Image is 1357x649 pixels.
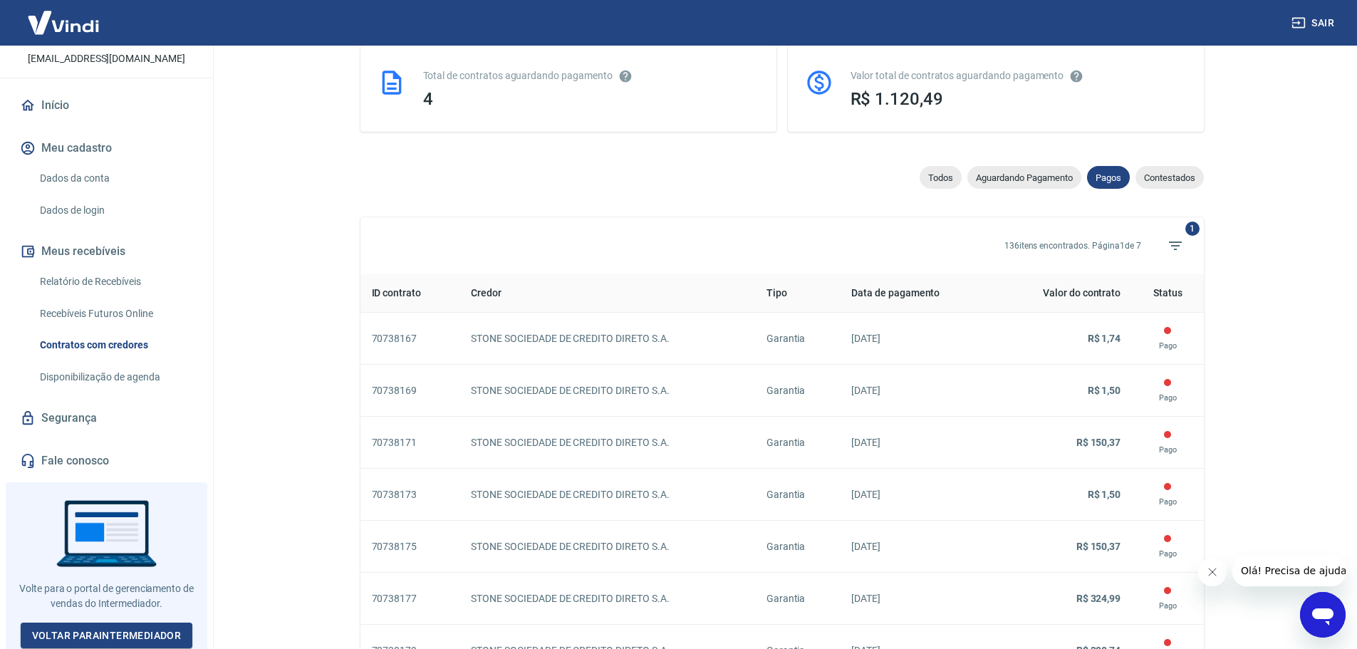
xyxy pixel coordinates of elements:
div: Aguardando Pagamento [967,166,1081,189]
p: Pago [1143,392,1192,405]
p: Pago [1143,444,1192,457]
div: Este contrato já foi pago e os valores foram direcionados para o beneficiário do contrato. [1143,428,1192,457]
svg: Esses contratos não se referem à Vindi, mas sim a outras instituições. [618,69,633,83]
div: Este contrato já foi pago e os valores foram direcionados para o beneficiário do contrato. [1143,376,1192,405]
span: 1 [1185,222,1200,236]
th: Valor do contrato [994,274,1133,313]
span: Filtros [1158,229,1192,263]
a: Disponibilização de agenda [34,363,196,392]
div: Este contrato já foi pago e os valores foram direcionados para o beneficiário do contrato. [1143,584,1192,613]
a: Início [17,90,196,121]
div: Pagos [1087,166,1130,189]
button: Meus recebíveis [17,236,196,267]
iframe: Fechar mensagem [1198,558,1227,586]
p: STONE SOCIEDADE DE CREDITO DIRETO S.A. [471,331,743,346]
p: 70738173 [372,487,449,502]
span: Pagos [1087,172,1130,183]
p: Pago [1143,600,1192,613]
th: ID contrato [360,274,460,313]
div: Valor total de contratos aguardando pagamento [851,68,1187,83]
p: 136 itens encontrados. Página 1 de 7 [1004,239,1141,252]
p: [DATE] [851,383,982,398]
span: Aguardando Pagamento [967,172,1081,183]
th: Status [1132,274,1203,313]
p: Pago [1143,340,1192,353]
p: Garantia [766,435,828,450]
strong: R$ 1,50 [1088,385,1121,396]
strong: R$ 150,37 [1076,437,1121,448]
th: Tipo [755,274,840,313]
a: Dados da conta [34,164,196,193]
strong: R$ 1,74 [1088,333,1121,344]
p: 70738171 [372,435,449,450]
span: R$ 1.120,49 [851,89,943,109]
p: STONE SOCIEDADE DE CREDITO DIRETO S.A. [471,383,743,398]
p: [DATE] [851,487,982,502]
span: Todos [920,172,962,183]
svg: O valor comprometido não se refere a pagamentos pendentes na Vindi e sim como garantia a outras i... [1069,69,1083,83]
a: Voltar paraIntermediador [21,623,193,649]
th: Credor [459,274,754,313]
iframe: Mensagem da empresa [1232,555,1346,586]
th: Data de pagamento [840,274,993,313]
p: 70738169 [372,383,449,398]
a: Recebíveis Futuros Online [34,299,196,328]
p: Garantia [766,539,828,554]
p: 70738175 [372,539,449,554]
span: Olá! Precisa de ajuda? [9,10,120,21]
div: Contestados [1135,166,1204,189]
div: Todos [920,166,962,189]
p: Garantia [766,487,828,502]
p: STONE SOCIEDADE DE CREDITO DIRETO S.A. [471,435,743,450]
a: Segurança [17,403,196,434]
p: Garantia [766,331,828,346]
div: Este contrato já foi pago e os valores foram direcionados para o beneficiário do contrato. [1143,480,1192,509]
p: 036 - [PERSON_NAME] - FULL - BRA [11,16,202,46]
p: [DATE] [851,435,982,450]
a: Dados de login [34,196,196,225]
div: Este contrato já foi pago e os valores foram direcionados para o beneficiário do contrato. [1143,324,1192,353]
p: Pago [1143,548,1192,561]
div: Total de contratos aguardando pagamento [423,68,759,83]
iframe: Botão para abrir a janela de mensagens [1300,592,1346,638]
div: 4 [423,89,759,109]
strong: R$ 150,37 [1076,541,1121,552]
p: Garantia [766,383,828,398]
button: Meu cadastro [17,133,196,164]
a: Contratos com credores [34,331,196,360]
p: STONE SOCIEDADE DE CREDITO DIRETO S.A. [471,539,743,554]
p: Pago [1143,496,1192,509]
p: Garantia [766,591,828,606]
img: Vindi [17,1,110,44]
p: [DATE] [851,591,982,606]
a: Relatório de Recebíveis [34,267,196,296]
span: Contestados [1135,172,1204,183]
div: Este contrato já foi pago e os valores foram direcionados para o beneficiário do contrato. [1143,532,1192,561]
p: STONE SOCIEDADE DE CREDITO DIRETO S.A. [471,591,743,606]
p: [DATE] [851,539,982,554]
p: 70738177 [372,591,449,606]
button: Sair [1289,10,1340,36]
p: [EMAIL_ADDRESS][DOMAIN_NAME] [28,51,185,66]
p: STONE SOCIEDADE DE CREDITO DIRETO S.A. [471,487,743,502]
p: 70738167 [372,331,449,346]
strong: R$ 1,50 [1088,489,1121,500]
p: [DATE] [851,331,982,346]
strong: R$ 324,99 [1076,593,1121,604]
a: Fale conosco [17,445,196,477]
